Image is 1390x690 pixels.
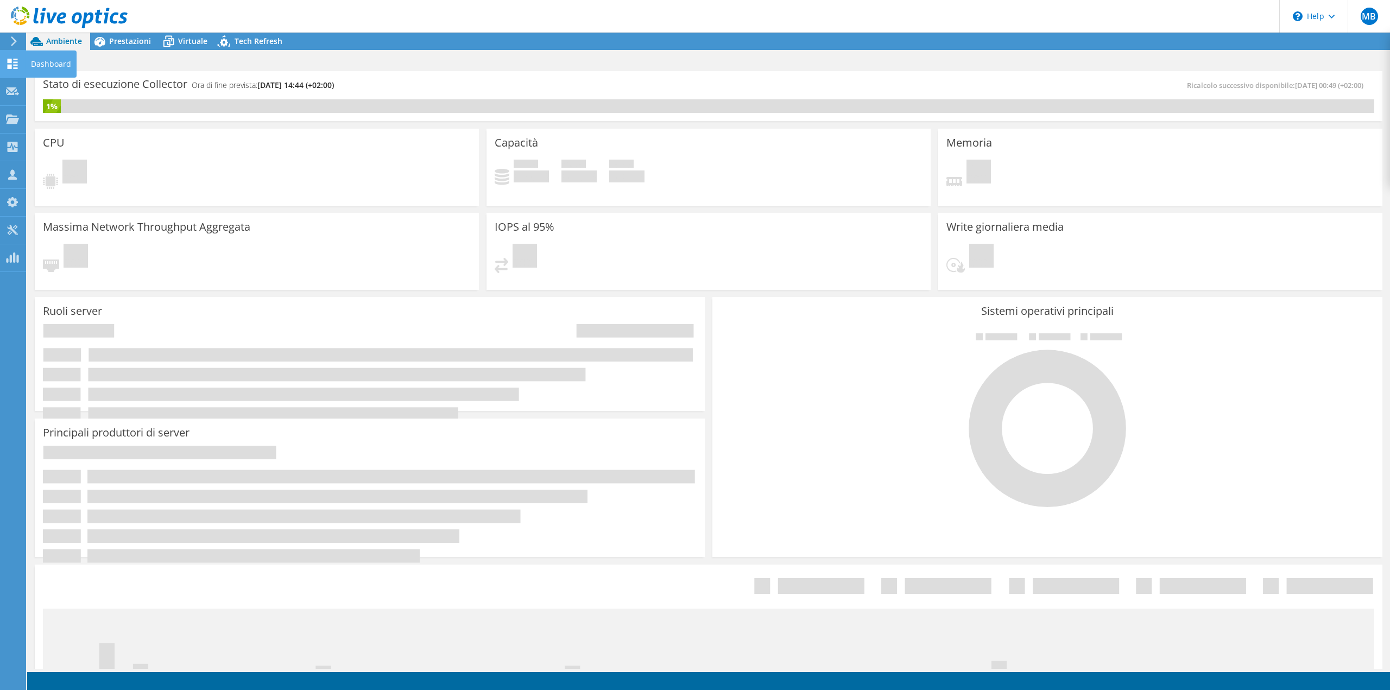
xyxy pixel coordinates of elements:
[235,36,282,46] span: Tech Refresh
[43,427,189,439] h3: Principali produttori di server
[514,170,549,182] h4: 0 GiB
[43,100,61,112] div: 1%
[514,160,538,170] span: In uso
[495,221,554,233] h3: IOPS al 95%
[43,137,65,149] h3: CPU
[178,36,207,46] span: Virtuale
[561,160,586,170] span: Disponibile
[721,305,1374,317] h3: Sistemi operativi principali
[513,244,537,270] span: In sospeso
[46,36,82,46] span: Ambiente
[26,50,77,78] div: Dashboard
[64,244,88,270] span: In sospeso
[969,244,994,270] span: In sospeso
[1361,8,1378,25] span: MB
[1187,80,1369,90] span: Ricalcolo successivo disponibile:
[561,170,597,182] h4: 0 GiB
[62,160,87,186] span: In sospeso
[1293,11,1303,21] svg: \n
[109,36,151,46] span: Prestazioni
[1295,80,1363,90] span: [DATE] 00:49 (+02:00)
[966,160,991,186] span: In sospeso
[43,221,250,233] h3: Massima Network Throughput Aggregata
[495,137,538,149] h3: Capacità
[257,80,334,90] span: [DATE] 14:44 (+02:00)
[946,221,1064,233] h3: Write giornaliera media
[609,160,634,170] span: Totale
[43,305,102,317] h3: Ruoli server
[192,79,334,91] h4: Ora di fine prevista:
[609,170,645,182] h4: 0 GiB
[946,137,992,149] h3: Memoria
